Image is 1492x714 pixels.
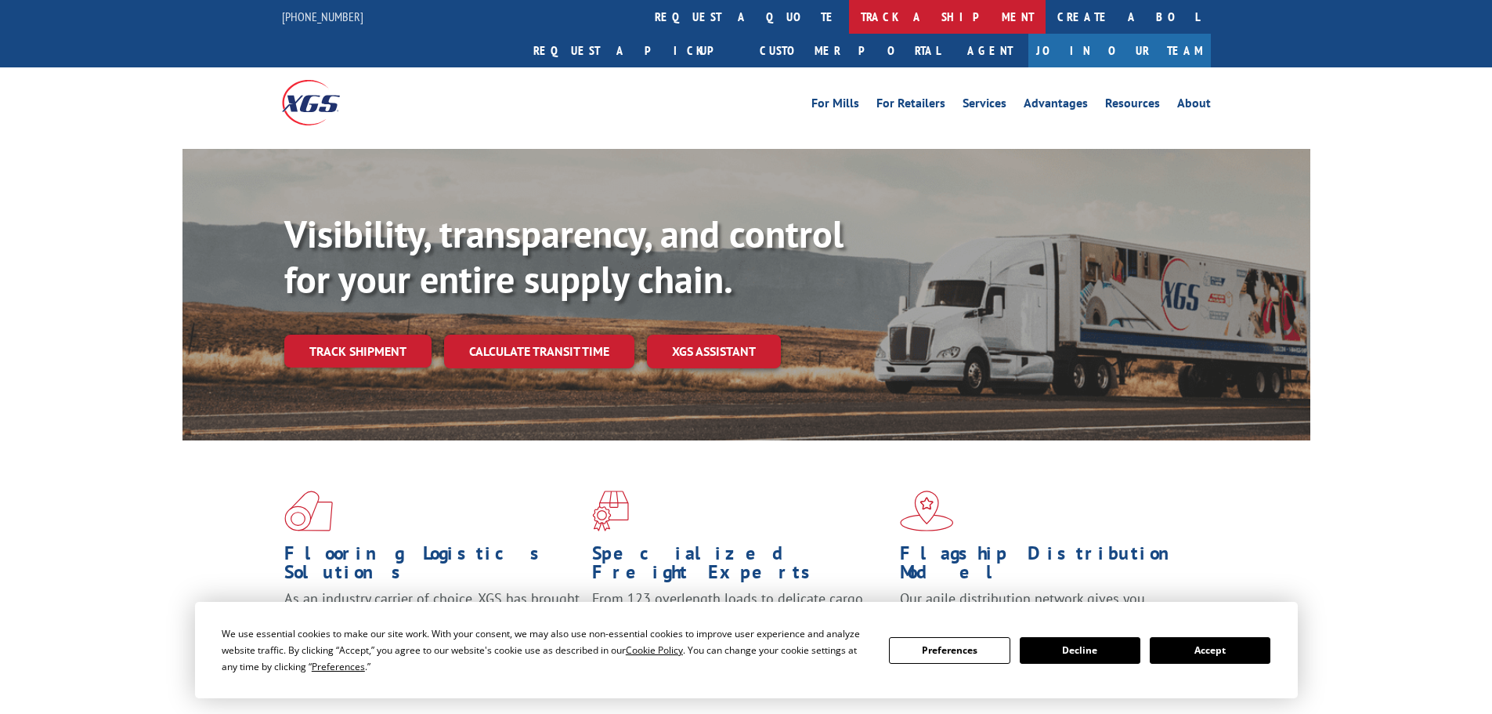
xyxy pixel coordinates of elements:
a: Track shipment [284,335,432,368]
a: Customer Portal [748,34,952,67]
h1: Flagship Distribution Model [900,544,1196,589]
a: Advantages [1024,97,1088,114]
a: For Retailers [876,97,945,114]
a: Join Our Team [1028,34,1211,67]
button: Decline [1020,637,1140,664]
span: Preferences [312,660,365,673]
img: xgs-icon-total-supply-chain-intelligence-red [284,491,333,531]
span: Our agile distribution network gives you nationwide inventory management on demand. [900,589,1188,626]
a: About [1177,97,1211,114]
h1: Flooring Logistics Solutions [284,544,580,589]
p: From 123 overlength loads to delicate cargo, our experienced staff knows the best way to move you... [592,589,888,659]
b: Visibility, transparency, and control for your entire supply chain. [284,209,844,303]
a: Agent [952,34,1028,67]
a: [PHONE_NUMBER] [282,9,363,24]
button: Preferences [889,637,1010,664]
a: XGS ASSISTANT [647,335,781,368]
img: xgs-icon-focused-on-flooring-red [592,491,629,531]
span: Cookie Policy [626,643,683,657]
div: We use essential cookies to make our site work. With your consent, we may also use non-essential ... [222,625,870,675]
img: xgs-icon-flagship-distribution-model-red [900,491,954,531]
a: Resources [1105,97,1160,114]
a: Calculate transit time [444,335,634,368]
a: For Mills [811,97,859,114]
a: Services [963,97,1006,114]
h1: Specialized Freight Experts [592,544,888,589]
span: As an industry carrier of choice, XGS has brought innovation and dedication to flooring logistics... [284,589,580,645]
a: Request a pickup [522,34,748,67]
div: Cookie Consent Prompt [195,602,1298,698]
button: Accept [1150,637,1270,664]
